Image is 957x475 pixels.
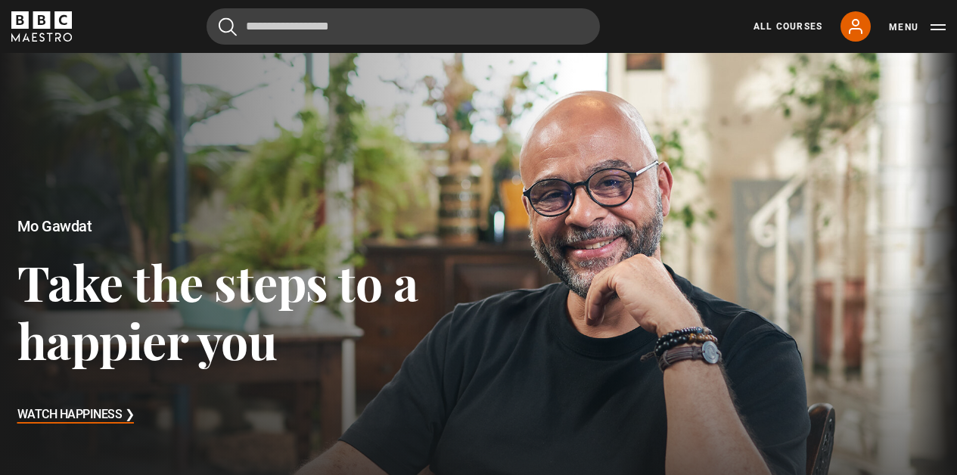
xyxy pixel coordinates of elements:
button: Toggle navigation [889,20,946,35]
h3: Watch Happiness ❯ [17,404,135,427]
h3: Take the steps to a happier you [17,253,479,370]
svg: BBC Maestro [11,11,72,42]
h2: Mo Gawdat [17,218,479,235]
input: Search [207,8,600,45]
a: All Courses [753,20,822,33]
button: Submit the search query [219,17,237,36]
